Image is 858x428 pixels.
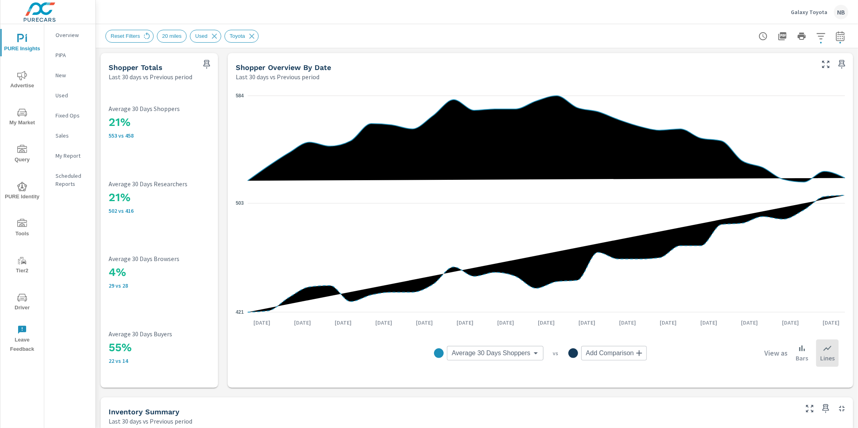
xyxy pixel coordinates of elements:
p: Used [56,91,89,99]
p: [DATE] [248,319,276,327]
span: Save this to your personalized report [819,402,832,415]
div: Overview [44,29,95,41]
div: Add Comparison [581,346,647,360]
span: My Market [3,108,41,128]
h5: Shopper Totals [109,63,163,72]
p: [DATE] [410,319,438,327]
text: 584 [236,93,244,99]
p: [DATE] [776,319,805,327]
p: Average 30 Days Browsers [109,255,215,262]
p: 22 vs 14 [109,358,215,364]
div: Used [44,89,95,101]
p: 553 vs 458 [109,132,215,139]
div: New [44,69,95,81]
p: Fixed Ops [56,111,89,119]
button: Minimize Widget [835,402,848,415]
h3: 4% [109,265,215,279]
div: My Report [44,150,95,162]
p: Overview [56,31,89,39]
div: Toyota [224,30,259,43]
span: Driver [3,293,41,313]
span: Save this to your personalized report [200,58,213,71]
h3: 21% [109,115,215,129]
h3: 21% [109,191,215,204]
p: Average 30 Days Buyers [109,330,215,337]
p: Bars [796,353,808,363]
span: 20 miles [157,33,186,39]
p: [DATE] [451,319,479,327]
p: [DATE] [492,319,520,327]
div: Sales [44,130,95,142]
p: [DATE] [695,319,723,327]
p: Last 30 days vs Previous period [109,72,192,82]
button: Print Report [794,28,810,44]
span: Query [3,145,41,165]
p: Sales [56,132,89,140]
button: Make Fullscreen [819,58,832,71]
span: Toyota [225,33,250,39]
span: PURE Insights [3,34,41,53]
h6: View as [764,349,788,357]
span: Average 30 Days Shoppers [452,349,530,357]
span: Tier2 [3,256,41,276]
p: Lines [820,353,835,363]
p: vs [543,350,568,357]
p: [DATE] [613,319,642,327]
div: Scheduled Reports [44,170,95,190]
p: Last 30 days vs Previous period [109,416,192,426]
span: Leave Feedback [3,325,41,354]
p: Scheduled Reports [56,172,89,188]
text: 503 [236,200,244,206]
p: [DATE] [573,319,601,327]
span: Add Comparison [586,349,634,357]
p: New [56,71,89,79]
p: Average 30 Days Researchers [109,180,215,187]
span: Tools [3,219,41,239]
div: Reset Filters [105,30,154,43]
h5: Shopper Overview By Date [236,63,331,72]
p: Last 30 days vs Previous period [236,72,319,82]
div: NB [834,5,848,19]
p: Average 30 Days Shoppers [109,105,215,112]
p: Galaxy Toyota [791,8,827,16]
div: Fixed Ops [44,109,95,121]
p: [DATE] [736,319,764,327]
p: [DATE] [329,319,357,327]
div: Used [190,30,221,43]
h3: 55% [109,341,215,354]
button: Apply Filters [813,28,829,44]
h5: Inventory Summary [109,407,179,416]
p: [DATE] [288,319,317,327]
p: 29 vs 28 [109,282,215,289]
span: Used [190,33,212,39]
p: PIPA [56,51,89,59]
div: PIPA [44,49,95,61]
span: Save this to your personalized report [835,58,848,71]
span: Advertise [3,71,41,91]
p: 502 vs 416 [109,208,215,214]
button: "Export Report to PDF" [774,28,790,44]
div: nav menu [0,24,44,357]
p: [DATE] [817,319,845,327]
span: PURE Identity [3,182,41,202]
p: [DATE] [532,319,560,327]
button: Make Fullscreen [803,402,816,415]
button: Select Date Range [832,28,848,44]
text: 421 [236,309,244,315]
span: Reset Filters [106,33,145,39]
p: [DATE] [370,319,398,327]
p: My Report [56,152,89,160]
div: Average 30 Days Shoppers [447,346,543,360]
p: [DATE] [654,319,683,327]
